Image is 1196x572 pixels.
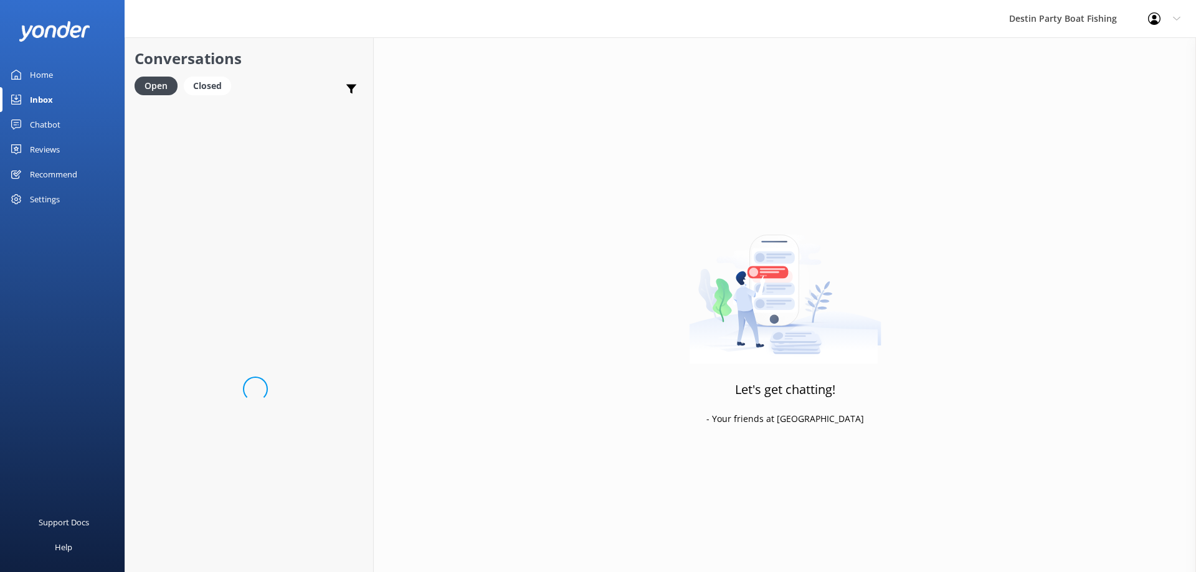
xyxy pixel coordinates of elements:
[135,77,178,95] div: Open
[735,380,835,400] h3: Let's get chatting!
[135,78,184,92] a: Open
[184,78,237,92] a: Closed
[39,510,89,535] div: Support Docs
[184,77,231,95] div: Closed
[30,137,60,162] div: Reviews
[689,209,881,364] img: artwork of a man stealing a conversation from at giant smartphone
[30,62,53,87] div: Home
[30,187,60,212] div: Settings
[30,87,53,112] div: Inbox
[55,535,72,560] div: Help
[30,162,77,187] div: Recommend
[135,47,364,70] h2: Conversations
[30,112,60,137] div: Chatbot
[19,21,90,42] img: yonder-white-logo.png
[706,412,864,426] p: - Your friends at [GEOGRAPHIC_DATA]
